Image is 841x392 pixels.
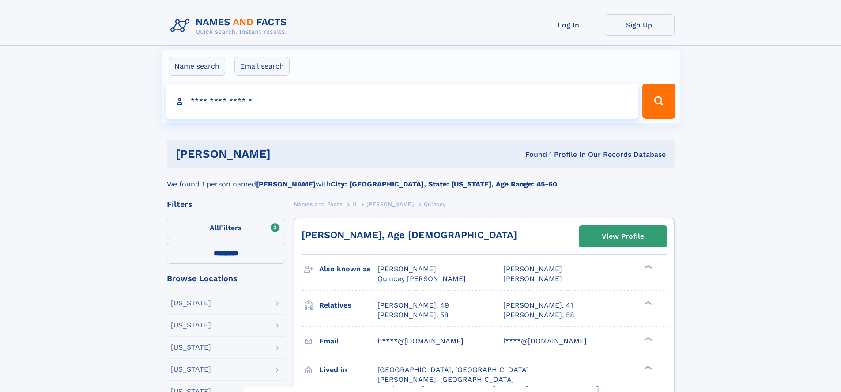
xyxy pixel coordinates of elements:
[377,265,436,273] span: [PERSON_NAME]
[352,201,357,207] span: H
[503,265,562,273] span: [PERSON_NAME]
[377,301,449,310] a: [PERSON_NAME], 49
[166,84,639,119] input: search input
[642,300,652,306] div: ❯
[319,334,377,349] h3: Email
[167,218,285,239] label: Filters
[642,264,652,270] div: ❯
[167,14,294,38] img: Logo Names and Facts
[169,57,225,76] label: Name search
[642,84,675,119] button: Search Button
[167,168,675,190] div: We found 1 person named with .
[642,336,652,342] div: ❯
[176,148,398,160] h1: [PERSON_NAME]
[294,198,343,209] a: Names and Facts
[352,198,357,209] a: H
[366,198,414,209] a: [PERSON_NAME]
[302,229,517,240] a: [PERSON_NAME], Age [DEMOGRAPHIC_DATA]
[210,224,219,232] span: All
[377,375,514,384] span: [PERSON_NAME], [GEOGRAPHIC_DATA]
[167,200,285,208] div: Filters
[331,180,557,188] b: City: [GEOGRAPHIC_DATA], State: [US_STATE], Age Range: 45-60
[319,262,377,277] h3: Also known as
[171,322,211,329] div: [US_STATE]
[171,300,211,307] div: [US_STATE]
[503,274,562,283] span: [PERSON_NAME]
[604,14,675,36] a: Sign Up
[424,201,446,207] span: Quincey
[642,365,652,370] div: ❯
[171,366,211,373] div: [US_STATE]
[234,57,290,76] label: Email search
[377,310,449,320] a: [PERSON_NAME], 58
[579,226,667,247] a: View Profile
[319,298,377,313] h3: Relatives
[167,274,285,282] div: Browse Locations
[398,150,666,160] div: Found 1 Profile In Our Records Database
[377,274,466,283] span: Quincey [PERSON_NAME]
[503,310,574,320] a: [PERSON_NAME], 58
[533,14,604,36] a: Log In
[503,301,573,310] a: [PERSON_NAME], 41
[366,201,414,207] span: [PERSON_NAME]
[602,226,644,247] div: View Profile
[256,180,316,188] b: [PERSON_NAME]
[377,365,529,374] span: [GEOGRAPHIC_DATA], [GEOGRAPHIC_DATA]
[171,344,211,351] div: [US_STATE]
[319,362,377,377] h3: Lived in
